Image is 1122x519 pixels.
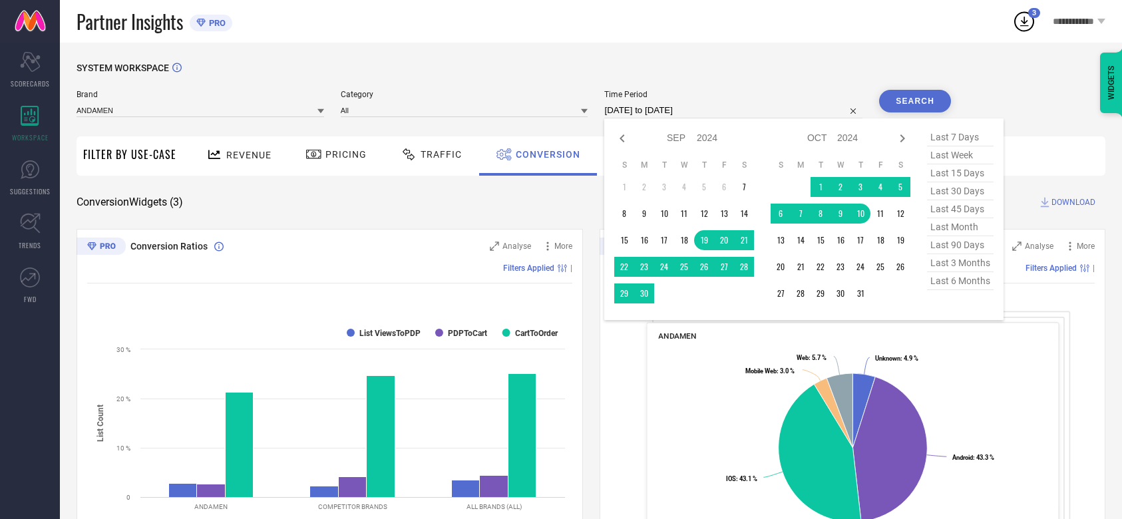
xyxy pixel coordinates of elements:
[634,257,654,277] td: Mon Sep 23 2024
[515,329,558,338] text: CartToOrder
[850,204,870,224] td: Thu Oct 10 2024
[879,90,951,112] button: Search
[870,204,890,224] td: Fri Oct 11 2024
[927,200,994,218] span: last 45 days
[19,240,41,250] span: TRENDS
[654,230,674,250] td: Tue Sep 17 2024
[634,204,654,224] td: Mon Sep 09 2024
[725,475,757,482] text: : 43.1 %
[448,329,487,338] text: PDPToCart
[714,204,734,224] td: Fri Sep 13 2024
[318,503,387,510] text: COMPETITOR BRANDS
[359,329,421,338] text: List ViewsToPDP
[811,283,831,303] td: Tue Oct 29 2024
[77,238,126,258] div: Premium
[811,160,831,170] th: Tuesday
[1032,9,1036,17] span: 3
[811,177,831,197] td: Tue Oct 01 2024
[890,204,910,224] td: Sat Oct 12 2024
[654,257,674,277] td: Tue Sep 24 2024
[206,18,226,28] span: PRO
[516,149,580,160] span: Conversion
[77,90,324,99] span: Brand
[694,230,714,250] td: Thu Sep 19 2024
[1093,263,1095,273] span: |
[734,257,754,277] td: Sat Sep 28 2024
[570,263,572,273] span: |
[952,454,994,461] text: : 43.3 %
[116,346,130,353] text: 30 %
[927,164,994,182] span: last 15 days
[890,257,910,277] td: Sat Oct 26 2024
[614,257,634,277] td: Sun Sep 22 2024
[714,230,734,250] td: Fri Sep 20 2024
[927,236,994,254] span: last 90 days
[77,63,169,73] span: SYSTEM WORKSPACE
[734,160,754,170] th: Saturday
[116,444,130,452] text: 10 %
[634,177,654,197] td: Mon Sep 02 2024
[771,283,791,303] td: Sun Oct 27 2024
[927,272,994,290] span: last 6 months
[875,355,900,362] tspan: Unknown
[811,204,831,224] td: Tue Oct 08 2024
[116,395,130,403] text: 20 %
[831,160,850,170] th: Wednesday
[927,182,994,200] span: last 30 days
[674,160,694,170] th: Wednesday
[1026,263,1077,273] span: Filters Applied
[674,204,694,224] td: Wed Sep 11 2024
[126,494,130,501] text: 0
[850,177,870,197] td: Thu Oct 03 2024
[1012,9,1036,33] div: Open download list
[634,230,654,250] td: Mon Sep 16 2024
[796,354,826,361] text: : 5.7 %
[634,283,654,303] td: Mon Sep 30 2024
[791,230,811,250] td: Mon Oct 14 2024
[952,454,972,461] tspan: Android
[77,8,183,35] span: Partner Insights
[614,283,634,303] td: Sun Sep 29 2024
[811,257,831,277] td: Tue Oct 22 2024
[694,160,714,170] th: Thursday
[130,241,208,252] span: Conversion Ratios
[10,186,51,196] span: SUGGESTIONS
[850,257,870,277] td: Thu Oct 24 2024
[614,160,634,170] th: Sunday
[831,177,850,197] td: Wed Oct 02 2024
[734,177,754,197] td: Sat Sep 07 2024
[1025,242,1053,251] span: Analyse
[875,355,918,362] text: : 4.9 %
[791,257,811,277] td: Mon Oct 21 2024
[24,294,37,304] span: FWD
[771,230,791,250] td: Sun Oct 13 2024
[325,149,367,160] span: Pricing
[467,503,522,510] text: ALL BRANDS (ALL)
[831,230,850,250] td: Wed Oct 16 2024
[226,150,272,160] span: Revenue
[771,257,791,277] td: Sun Oct 20 2024
[600,238,649,258] div: Premium
[614,204,634,224] td: Sun Sep 08 2024
[694,257,714,277] td: Thu Sep 26 2024
[870,160,890,170] th: Friday
[658,331,696,341] span: ANDAMEN
[634,160,654,170] th: Monday
[791,204,811,224] td: Mon Oct 07 2024
[890,177,910,197] td: Sat Oct 05 2024
[11,79,50,88] span: SCORECARDS
[502,242,531,251] span: Analyse
[654,160,674,170] th: Tuesday
[490,242,499,251] svg: Zoom
[674,257,694,277] td: Wed Sep 25 2024
[714,257,734,277] td: Fri Sep 27 2024
[771,160,791,170] th: Sunday
[831,204,850,224] td: Wed Oct 09 2024
[745,367,777,375] tspan: Mobile Web
[734,204,754,224] td: Sat Sep 14 2024
[831,257,850,277] td: Wed Oct 23 2024
[654,177,674,197] td: Tue Sep 03 2024
[725,475,735,482] tspan: IOS
[12,132,49,142] span: WORKSPACE
[341,90,588,99] span: Category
